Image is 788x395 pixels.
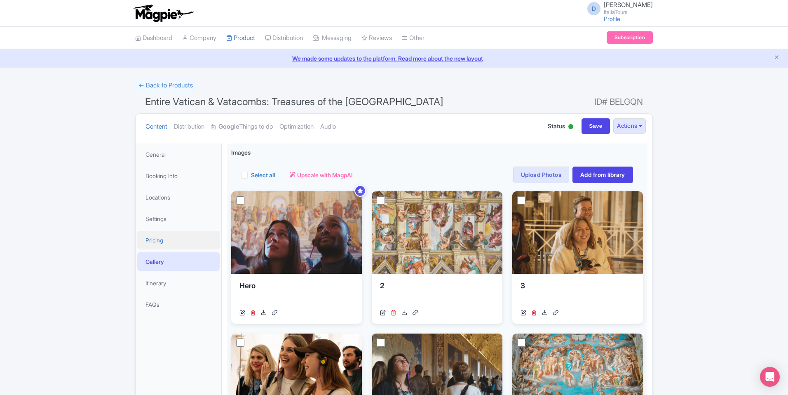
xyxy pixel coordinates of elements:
[211,114,273,140] a: GoogleThings to do
[607,31,653,44] a: Subscription
[380,280,494,305] div: 2
[402,27,424,49] a: Other
[231,148,251,157] span: Images
[135,27,172,49] a: Dashboard
[137,167,220,185] a: Booking Info
[604,1,653,9] span: [PERSON_NAME]
[137,209,220,228] a: Settings
[361,27,392,49] a: Reviews
[239,280,354,305] div: Hero
[313,27,352,49] a: Messaging
[137,252,220,271] a: Gallery
[604,9,653,15] small: ItaliaTours
[572,167,633,183] a: Add from library
[251,171,275,179] label: Select all
[226,27,255,49] a: Product
[774,53,780,63] button: Close announcement
[131,4,195,22] img: logo-ab69f6fb50320c5b225c76a69d11143b.png
[297,171,353,179] span: Upscale with MagpAI
[5,54,783,63] a: We made some updates to the platform. Read more about the new layout
[613,118,646,134] button: Actions
[174,114,204,140] a: Distribution
[137,295,220,314] a: FAQs
[582,2,653,15] a: D [PERSON_NAME] ItaliaTours
[513,167,569,183] a: Upload Photos
[594,94,643,110] span: ID# BELGQN
[521,280,635,305] div: 3
[145,96,443,108] span: Entire Vatican & Vatacombs: Treasures of the [GEOGRAPHIC_DATA]
[182,27,216,49] a: Company
[137,145,220,164] a: General
[567,121,575,134] div: Active
[145,114,167,140] a: Content
[320,114,336,140] a: Audio
[137,274,220,292] a: Itinerary
[582,118,610,134] input: Save
[279,114,314,140] a: Optimization
[290,171,353,179] a: Upscale with MagpAI
[604,15,620,22] a: Profile
[137,231,220,249] a: Pricing
[760,367,780,387] div: Open Intercom Messenger
[587,2,600,15] span: D
[548,122,565,130] span: Status
[137,188,220,207] a: Locations
[218,122,239,132] strong: Google
[265,27,303,49] a: Distribution
[135,78,196,94] a: ← Back to Products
